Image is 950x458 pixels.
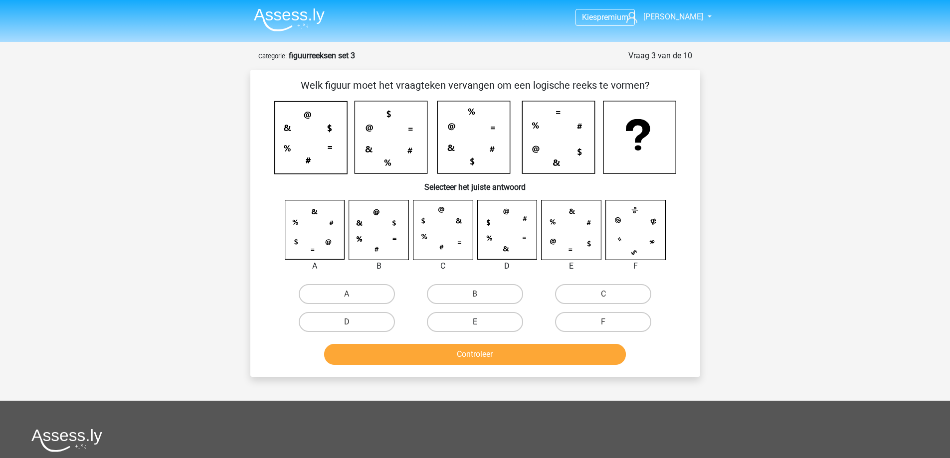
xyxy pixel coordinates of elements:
span: Kies [582,12,597,22]
label: E [427,312,523,332]
label: D [299,312,395,332]
div: A [277,260,353,272]
img: Assessly [254,8,325,31]
p: Welk figuur moet het vraagteken vervangen om een logische reeks te vormen? [266,78,684,93]
button: Controleer [324,344,626,365]
span: [PERSON_NAME] [643,12,703,21]
strong: figuurreeksen set 3 [289,51,355,60]
img: Assessly logo [31,429,102,452]
div: D [470,260,545,272]
a: Kiespremium [576,10,634,24]
small: Categorie: [258,52,287,60]
label: B [427,284,523,304]
a: [PERSON_NAME] [622,11,704,23]
div: Vraag 3 van de 10 [628,50,692,62]
h6: Selecteer het juiste antwoord [266,174,684,192]
div: F [598,260,673,272]
label: A [299,284,395,304]
span: premium [597,12,628,22]
div: E [534,260,609,272]
label: F [555,312,651,332]
label: C [555,284,651,304]
div: C [405,260,481,272]
div: B [341,260,416,272]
